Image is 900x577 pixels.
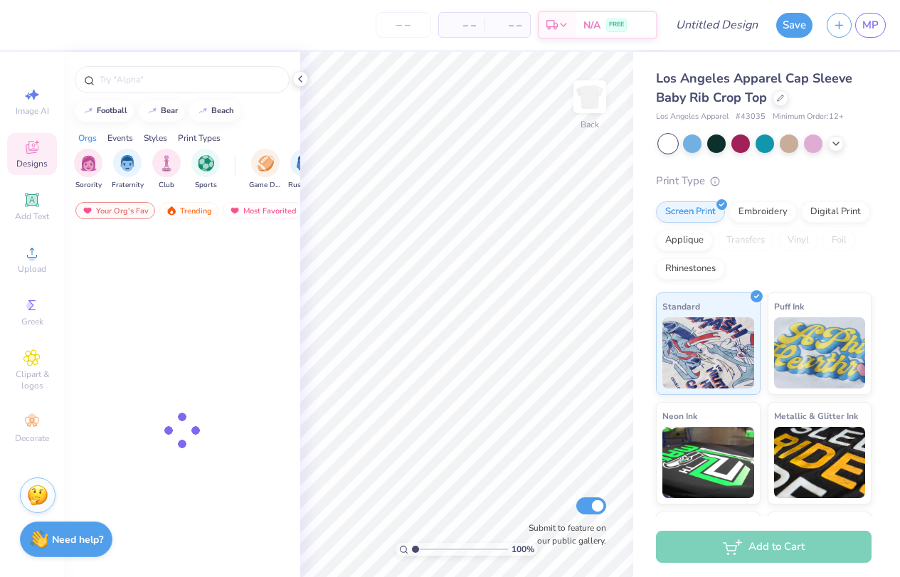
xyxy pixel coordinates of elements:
[83,107,94,115] img: trend_line.gif
[97,107,127,115] div: football
[288,149,321,191] div: filter for Rush & Bid
[16,105,49,117] span: Image AI
[152,149,181,191] button: filter button
[774,408,858,423] span: Metallic & Glitter Ink
[107,132,133,144] div: Events
[493,18,522,33] span: – –
[74,149,102,191] div: filter for Sorority
[112,149,144,191] div: filter for Fraternity
[576,83,604,111] img: Back
[717,230,774,251] div: Transfers
[16,158,48,169] span: Designs
[521,522,606,547] label: Submit to feature on our public gallery.
[18,263,46,275] span: Upload
[75,180,102,191] span: Sorority
[288,149,321,191] button: filter button
[288,180,321,191] span: Rush & Bid
[581,118,599,131] div: Back
[211,107,234,115] div: beach
[512,543,534,556] span: 100 %
[75,100,134,122] button: football
[862,17,879,33] span: MP
[773,111,844,123] span: Minimum Order: 12 +
[662,317,754,388] img: Standard
[161,107,178,115] div: bear
[7,369,57,391] span: Clipart & logos
[197,107,208,115] img: trend_line.gif
[144,132,167,144] div: Styles
[98,73,280,87] input: Try "Alpha"
[258,155,274,171] img: Game Day Image
[656,70,852,106] span: Los Angeles Apparel Cap Sleeve Baby Rib Crop Top
[15,211,49,222] span: Add Text
[736,111,766,123] span: # 43035
[159,155,174,171] img: Club Image
[78,132,97,144] div: Orgs
[80,155,97,171] img: Sorority Image
[21,316,43,327] span: Greek
[729,201,797,223] div: Embroidery
[229,206,240,216] img: most_fav.gif
[74,149,102,191] button: filter button
[195,180,217,191] span: Sports
[656,258,725,280] div: Rhinestones
[52,533,103,546] strong: Need help?
[112,149,144,191] button: filter button
[198,155,214,171] img: Sports Image
[774,427,866,498] img: Metallic & Glitter Ink
[112,180,144,191] span: Fraternity
[166,206,177,216] img: trending.gif
[665,11,769,39] input: Untitled Design
[223,202,303,219] div: Most Favorited
[662,299,700,314] span: Standard
[159,180,174,191] span: Club
[656,111,729,123] span: Los Angeles Apparel
[656,230,713,251] div: Applique
[249,149,282,191] button: filter button
[189,100,240,122] button: beach
[448,18,476,33] span: – –
[191,149,220,191] button: filter button
[774,299,804,314] span: Puff Ink
[609,20,624,30] span: FREE
[583,18,600,33] span: N/A
[855,13,886,38] a: MP
[822,230,856,251] div: Foil
[249,180,282,191] span: Game Day
[656,201,725,223] div: Screen Print
[139,100,184,122] button: bear
[147,107,158,115] img: trend_line.gif
[662,427,754,498] img: Neon Ink
[249,149,282,191] div: filter for Game Day
[662,408,697,423] span: Neon Ink
[191,149,220,191] div: filter for Sports
[120,155,135,171] img: Fraternity Image
[776,13,812,38] button: Save
[297,155,313,171] img: Rush & Bid Image
[801,201,870,223] div: Digital Print
[656,173,872,189] div: Print Type
[75,202,155,219] div: Your Org's Fav
[178,132,221,144] div: Print Types
[15,433,49,444] span: Decorate
[159,202,218,219] div: Trending
[82,206,93,216] img: most_fav.gif
[376,12,431,38] input: – –
[774,317,866,388] img: Puff Ink
[152,149,181,191] div: filter for Club
[778,230,818,251] div: Vinyl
